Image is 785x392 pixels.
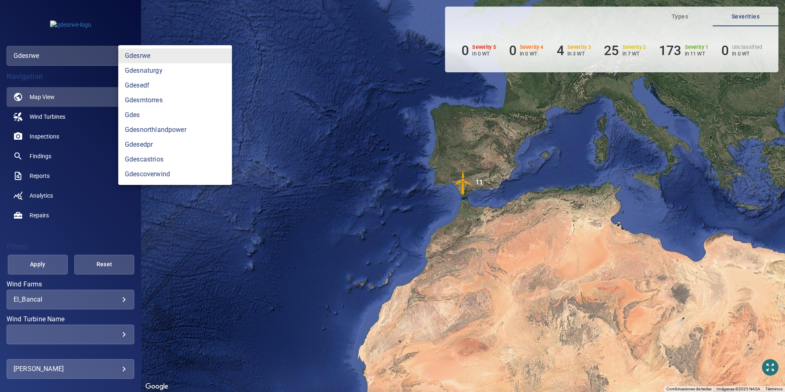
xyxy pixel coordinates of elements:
a: gdesedpr [118,137,232,152]
a: gdesrwe [118,48,232,63]
a: gdes [118,108,232,122]
a: gdescoverwind [118,167,232,182]
a: gdesedf [118,78,232,93]
a: gdescastrios [118,152,232,167]
a: gdesnaturgy [118,63,232,78]
a: gdesmtorres [118,93,232,108]
a: gdesnorthlandpower [118,122,232,137]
